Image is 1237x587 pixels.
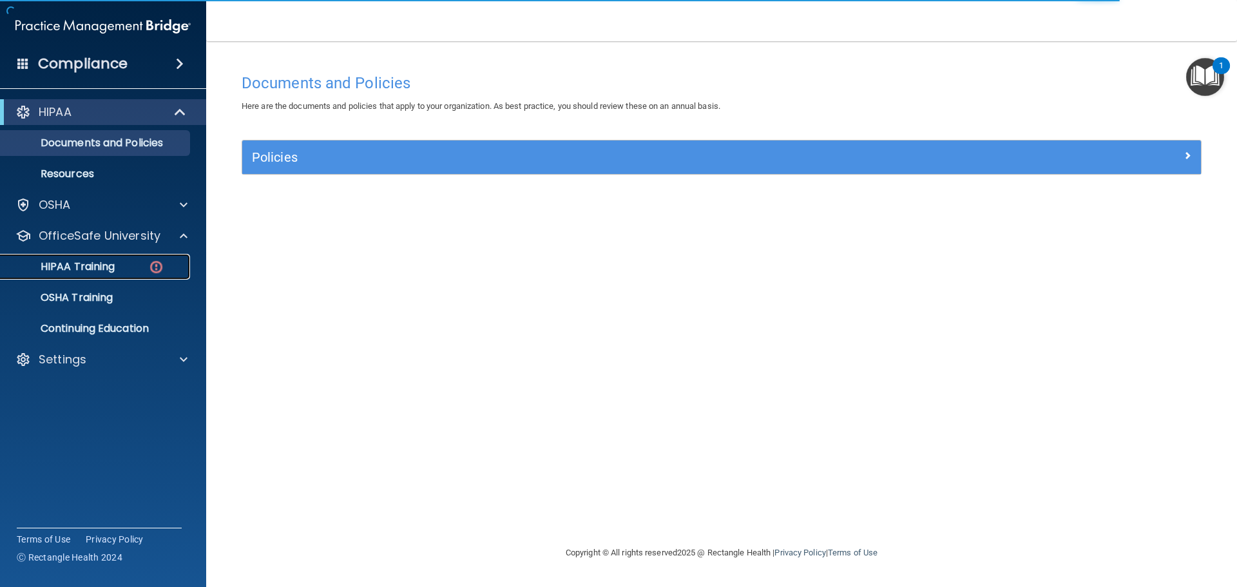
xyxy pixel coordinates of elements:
p: HIPAA Training [8,260,115,273]
span: Here are the documents and policies that apply to your organization. As best practice, you should... [242,101,720,111]
span: Ⓒ Rectangle Health 2024 [17,551,122,564]
a: Policies [252,147,1191,168]
img: PMB logo [15,14,191,39]
p: OfficeSafe University [39,228,160,244]
p: Settings [39,352,86,367]
a: OfficeSafe University [15,228,187,244]
div: Copyright © All rights reserved 2025 @ Rectangle Health | | [486,532,957,573]
p: OSHA Training [8,291,113,304]
h4: Compliance [38,55,128,73]
p: HIPAA [39,104,72,120]
a: Settings [15,352,187,367]
a: Terms of Use [828,548,877,557]
a: HIPAA [15,104,187,120]
img: danger-circle.6113f641.png [148,259,164,275]
h4: Documents and Policies [242,75,1202,91]
a: Privacy Policy [774,548,825,557]
a: Privacy Policy [86,533,144,546]
p: OSHA [39,197,71,213]
a: Terms of Use [17,533,70,546]
iframe: Drift Widget Chat Controller [1014,496,1222,547]
p: Continuing Education [8,322,184,335]
div: 1 [1219,66,1223,82]
p: Documents and Policies [8,137,184,149]
h5: Policies [252,150,952,164]
p: Resources [8,168,184,180]
a: OSHA [15,197,187,213]
button: Open Resource Center, 1 new notification [1186,58,1224,96]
